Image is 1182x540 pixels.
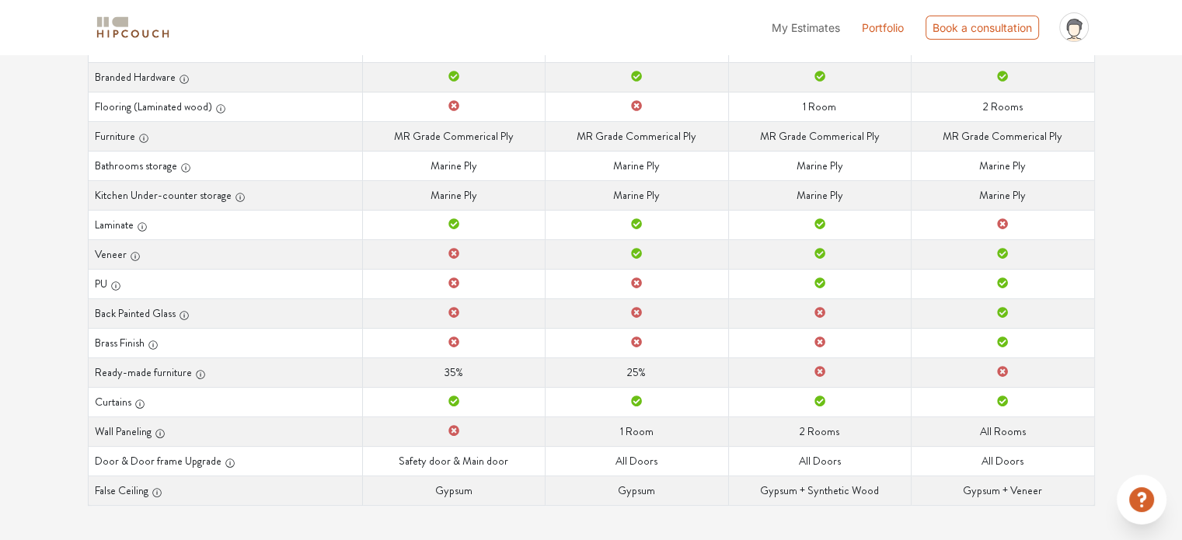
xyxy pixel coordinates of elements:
span: logo-horizontal.svg [94,10,172,45]
th: Laminate [88,210,362,239]
th: Curtains [88,387,362,416]
th: PU [88,269,362,298]
td: All Doors [728,446,911,476]
td: Safety door & Main door [362,446,545,476]
td: 2 Rooms [912,92,1094,121]
th: Furniture [88,121,362,151]
th: Branded Hardware [88,62,362,92]
td: Marine Ply [362,180,545,210]
td: MR Grade Commerical Ply [912,121,1094,151]
th: Veneer [88,239,362,269]
td: 2 Rooms [728,416,911,446]
th: Flooring (Laminated wood) [88,92,362,121]
td: Marine Ply [912,180,1094,210]
img: logo-horizontal.svg [94,14,172,41]
span: My Estimates [772,21,840,34]
th: Wall Paneling [88,416,362,446]
td: MR Grade Commerical Ply [728,121,911,151]
td: All Rooms [912,416,1094,446]
td: Gypsum + Veneer [912,476,1094,505]
td: Gypsum [362,476,545,505]
td: All Doors [546,446,728,476]
th: Kitchen Under-counter storage [88,180,362,210]
td: MR Grade Commerical Ply [362,121,545,151]
td: MR Grade Commerical Ply [546,121,728,151]
td: All Doors [912,446,1094,476]
a: Portfolio [862,19,904,36]
td: 25% [546,357,728,387]
td: Gypsum [546,476,728,505]
td: Gypsum + Synthetic Wood [728,476,911,505]
td: 1 Room [546,416,728,446]
td: Marine Ply [728,151,911,180]
th: Ready-made furniture [88,357,362,387]
th: Door & Door frame Upgrade [88,446,362,476]
td: Marine Ply [728,180,911,210]
td: 1 Room [728,92,911,121]
td: Marine Ply [362,151,545,180]
div: Book a consultation [926,16,1039,40]
td: Marine Ply [546,151,728,180]
td: Marine Ply [912,151,1094,180]
th: Bathrooms storage [88,151,362,180]
th: Back Painted Glass [88,298,362,328]
th: False Ceiling [88,476,362,505]
td: 35% [362,357,545,387]
th: Brass Finish [88,328,362,357]
td: Marine Ply [546,180,728,210]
